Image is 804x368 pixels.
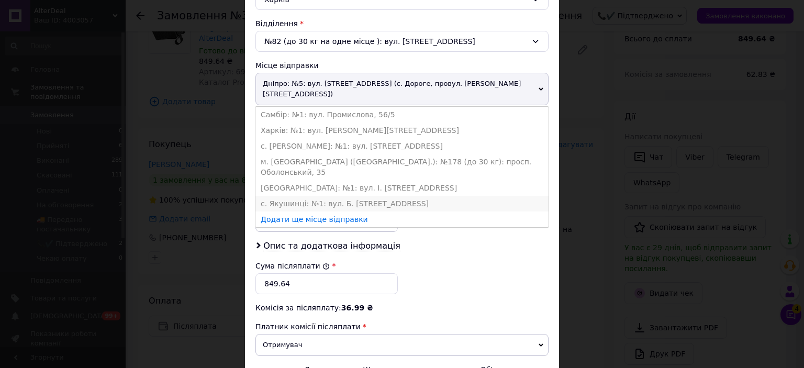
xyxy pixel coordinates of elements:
li: Самбір: №1: вул. Промислова, 56/5 [255,107,549,122]
li: м. [GEOGRAPHIC_DATA] ([GEOGRAPHIC_DATA].): №178 (до 30 кг): просп. Оболонський, 35 [255,154,549,180]
li: [GEOGRAPHIC_DATA]: №1: вул. І. [STREET_ADDRESS] [255,180,549,196]
span: Місце відправки [255,61,319,70]
div: №82 (до 30 кг на одне місце ): вул. [STREET_ADDRESS] [255,31,549,52]
li: с. [PERSON_NAME]: №1: вул. [STREET_ADDRESS] [255,138,549,154]
li: Харків: №1: вул. [PERSON_NAME][STREET_ADDRESS] [255,122,549,138]
span: 36.99 ₴ [341,304,373,312]
span: Дніпро: №5: вул. [STREET_ADDRESS] (с. Дороге, провул. [PERSON_NAME][STREET_ADDRESS]) [255,73,549,105]
span: Опис та додаткова інформація [263,241,400,251]
a: Додати ще місце відправки [261,215,368,224]
div: Комісія за післяплату: [255,303,549,313]
div: Відділення [255,18,549,29]
span: Отримувач [255,334,549,356]
span: Платник комісії післяплати [255,322,361,331]
label: Сума післяплати [255,262,330,270]
li: с. Якушинці: №1: вул. Б. [STREET_ADDRESS] [255,196,549,211]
